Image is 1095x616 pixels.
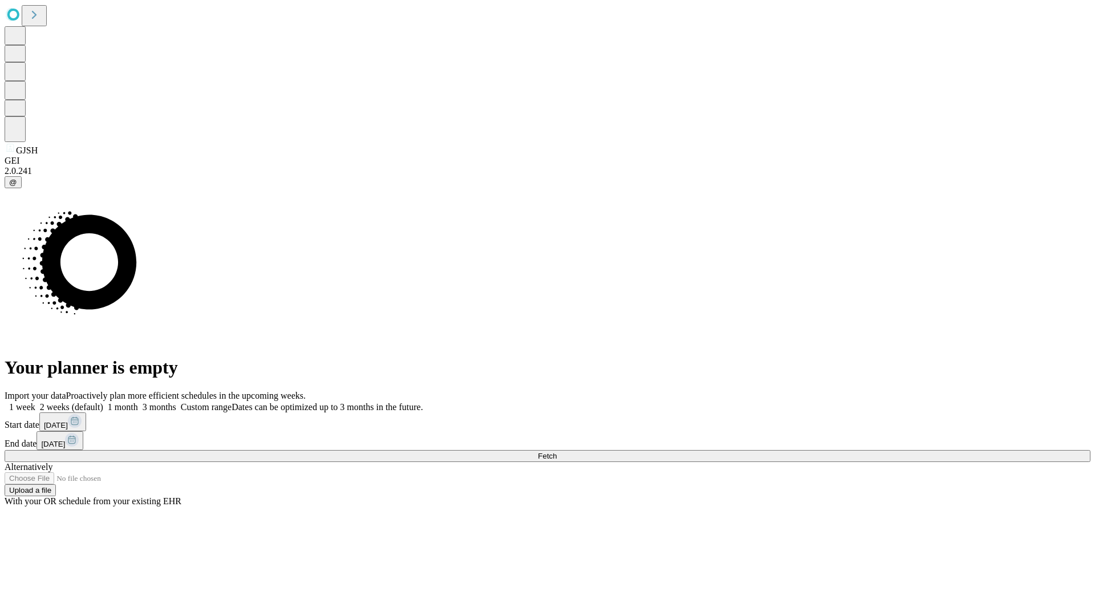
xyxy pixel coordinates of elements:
span: 2 weeks (default) [40,402,103,412]
button: [DATE] [36,431,83,450]
button: Fetch [5,450,1090,462]
span: 1 week [9,402,35,412]
button: Upload a file [5,484,56,496]
span: 3 months [143,402,176,412]
span: Fetch [538,452,557,460]
span: Proactively plan more efficient schedules in the upcoming weeks. [66,391,306,400]
span: 1 month [108,402,138,412]
span: Import your data [5,391,66,400]
span: Alternatively [5,462,52,472]
span: [DATE] [44,421,68,429]
div: 2.0.241 [5,166,1090,176]
button: @ [5,176,22,188]
span: GJSH [16,145,38,155]
div: Start date [5,412,1090,431]
button: [DATE] [39,412,86,431]
div: End date [5,431,1090,450]
span: Custom range [181,402,232,412]
div: GEI [5,156,1090,166]
h1: Your planner is empty [5,357,1090,378]
span: Dates can be optimized up to 3 months in the future. [232,402,423,412]
span: @ [9,178,17,187]
span: [DATE] [41,440,65,448]
span: With your OR schedule from your existing EHR [5,496,181,506]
